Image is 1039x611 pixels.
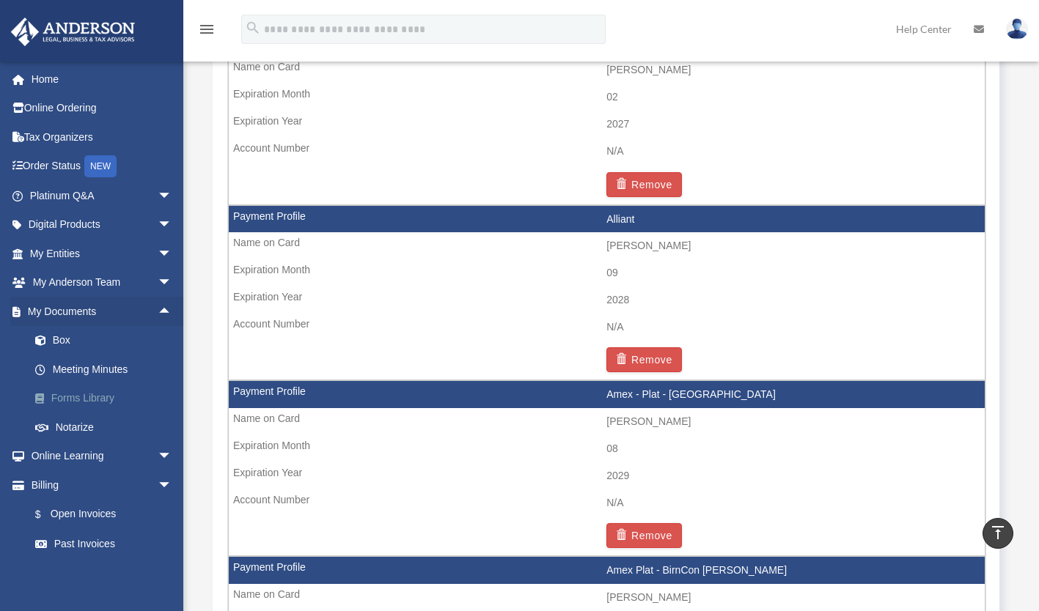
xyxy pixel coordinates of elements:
a: Meeting Minutes [21,355,194,384]
td: Amex Plat - BirnCon [PERSON_NAME] [229,557,985,585]
button: Remove [606,172,682,197]
td: [PERSON_NAME] [229,56,985,84]
span: arrow_drop_down [158,268,187,298]
td: N/A [229,489,985,517]
td: N/A [229,314,985,341]
a: My Documentsarrow_drop_up [10,297,194,326]
span: arrow_drop_down [158,239,187,269]
a: vertical_align_top [983,518,1013,549]
button: Remove [606,347,682,372]
td: Amex - Plat - [GEOGRAPHIC_DATA] [229,381,985,409]
a: Digital Productsarrow_drop_down [10,210,194,240]
td: 2028 [229,286,985,314]
img: Anderson Advisors Platinum Portal [7,18,139,46]
td: [PERSON_NAME] [229,408,985,436]
a: My Entitiesarrow_drop_down [10,239,194,268]
div: NEW [84,155,117,177]
a: Notarize [21,412,194,442]
span: arrow_drop_down [158,470,187,500]
td: 08 [229,435,985,463]
a: Home [10,64,194,94]
button: Remove [606,523,682,548]
i: search [245,20,261,36]
a: My Anderson Teamarrow_drop_down [10,268,194,297]
a: Tax Organizers [10,122,194,152]
a: Online Ordering [10,94,194,123]
td: 2029 [229,462,985,490]
a: Order StatusNEW [10,152,194,182]
td: [PERSON_NAME] [229,232,985,260]
a: menu [198,26,216,38]
a: $Open Invoices [21,500,194,530]
span: arrow_drop_down [158,210,187,240]
td: N/A [229,138,985,166]
a: Manage Payments [21,558,187,588]
td: 2027 [229,111,985,138]
a: Box [21,326,194,355]
a: Forms Library [21,384,194,413]
a: Platinum Q&Aarrow_drop_down [10,181,194,210]
a: Past Invoices [21,529,194,558]
span: arrow_drop_up [158,297,187,327]
img: User Pic [1006,18,1028,40]
a: Online Learningarrow_drop_down [10,442,194,471]
i: vertical_align_top [989,524,1007,541]
td: Alliant [229,206,985,234]
td: 09 [229,259,985,287]
span: arrow_drop_down [158,181,187,211]
span: arrow_drop_down [158,442,187,472]
a: Billingarrow_drop_down [10,470,194,500]
span: $ [43,506,51,524]
td: 02 [229,84,985,111]
i: menu [198,21,216,38]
